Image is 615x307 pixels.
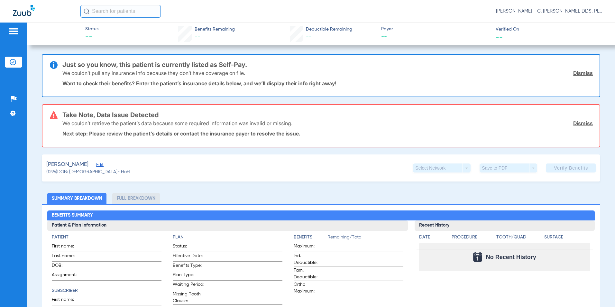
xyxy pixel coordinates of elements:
[496,26,605,33] span: Verified On
[52,287,161,294] h4: Subscriber
[62,70,245,76] p: We couldn’t pull any insurance info because they don’t have coverage on file.
[173,272,204,280] span: Plan Type:
[52,262,83,271] span: DOB:
[473,252,482,262] img: Calendar
[13,5,35,16] img: Zuub Logo
[62,80,593,87] p: Want to check their benefits? Enter the patient’s insurance details below, and we’ll display thei...
[52,253,83,261] span: Last name:
[381,26,490,33] span: Payer
[173,243,204,252] span: Status:
[173,253,204,261] span: Effective Date:
[294,234,327,241] h4: Benefits
[47,210,595,221] h2: Benefits Summary
[173,281,204,290] span: Waiting Period:
[62,120,292,126] p: We couldn’t retrieve the patient’s data because some required information was invalid or missing.
[452,234,494,243] app-breakdown-title: Procedure
[419,234,446,241] h4: Date
[173,291,204,304] span: Missing Tooth Clause:
[52,243,83,252] span: First name:
[47,193,106,204] li: Summary Breakdown
[496,33,503,40] span: --
[195,34,200,40] span: --
[84,8,89,14] img: Search Icon
[294,267,325,281] span: Fam. Deductible:
[62,112,593,118] h3: Take Note, Data Issue Detected
[415,220,595,231] h3: Recent History
[46,161,88,169] span: [PERSON_NAME]
[85,33,98,42] span: --
[544,234,590,241] h4: Surface
[381,33,490,41] span: --
[8,27,19,35] img: hamburger-icon
[52,272,83,280] span: Assignment:
[496,234,542,241] h4: Tooth/Quad
[195,26,235,33] span: Benefits Remaining
[573,70,593,76] a: Dismiss
[52,234,161,241] h4: Patient
[573,120,593,126] a: Dismiss
[294,253,325,266] span: Ind. Deductible:
[85,26,98,33] span: Status
[62,130,593,137] p: Next step: Please review the patient’s details or contact the insurance payer to resolve the issue.
[294,234,327,243] app-breakdown-title: Benefits
[80,5,161,18] input: Search for patients
[496,234,542,243] app-breakdown-title: Tooth/Quad
[452,234,494,241] h4: Procedure
[47,220,408,231] h3: Patient & Plan Information
[112,193,160,204] li: Full Breakdown
[96,163,102,169] span: Edit
[46,169,130,175] span: (1296) DOB: [DEMOGRAPHIC_DATA] - HoH
[327,234,403,243] span: Remaining/Total
[62,61,593,68] h3: Just so you know, this patient is currently listed as Self-Pay.
[486,254,536,260] span: No Recent History
[52,296,83,305] span: First name:
[496,8,602,14] span: [PERSON_NAME] - C. [PERSON_NAME], DDS, PLLC dba [PERSON_NAME] Dentistry
[294,281,325,295] span: Ortho Maximum:
[294,243,325,252] span: Maximum:
[50,111,58,119] img: error-icon
[173,234,282,241] h4: Plan
[306,34,312,40] span: --
[544,234,590,243] app-breakdown-title: Surface
[419,234,446,243] app-breakdown-title: Date
[306,26,352,33] span: Deductible Remaining
[50,61,58,69] img: info-icon
[173,262,204,271] span: Benefits Type:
